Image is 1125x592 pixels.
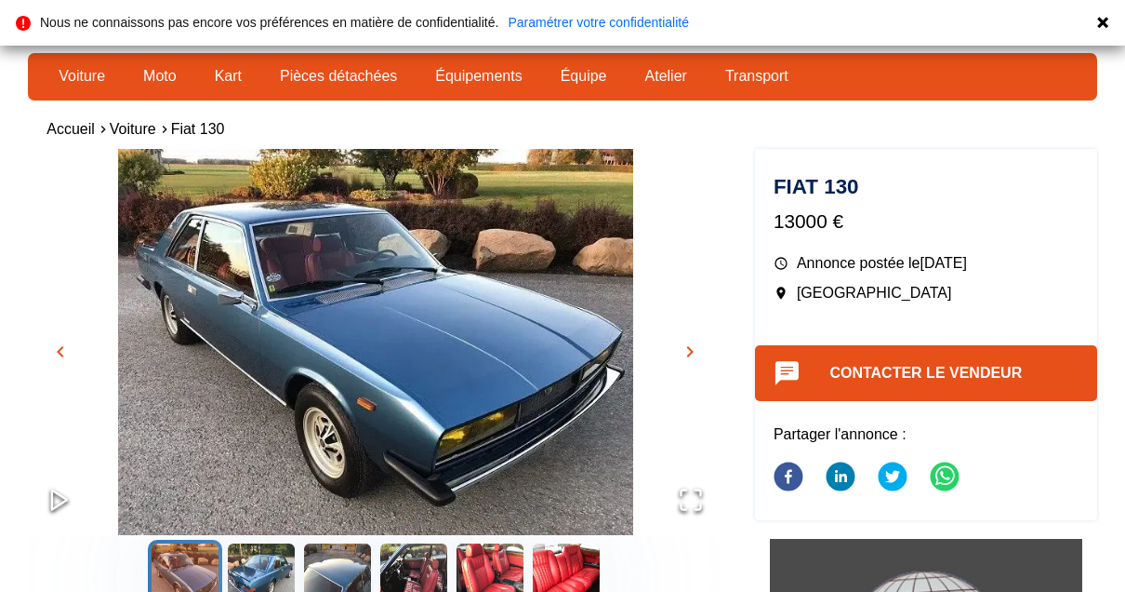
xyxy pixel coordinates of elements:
[508,16,689,29] a: Paramétrer votre confidentialité
[28,149,722,535] img: image
[713,61,801,92] a: Transport
[46,338,74,366] button: chevron_left
[659,468,722,535] button: Open Fullscreen
[774,208,1079,235] p: 13000 €
[930,451,960,506] button: whatsapp
[46,121,95,137] a: Accueil
[203,61,254,92] a: Kart
[878,451,907,506] button: twitter
[40,16,498,29] p: Nous ne connaissons pas encore vos préférences en matière de confidentialité.
[774,424,1079,445] p: Partager l'annonce :
[774,177,1079,197] h1: Fiat 130
[633,61,699,92] a: Atelier
[774,451,803,506] button: facebook
[829,365,1022,381] a: Contacter le vendeur
[28,149,722,535] div: Go to Slide 1
[679,341,701,363] span: chevron_right
[268,61,409,92] a: Pièces détachées
[774,283,1079,303] p: [GEOGRAPHIC_DATA]
[755,345,1097,401] button: Contacter le vendeur
[171,121,225,137] a: Fiat 130
[46,61,117,92] a: Voiture
[676,338,704,366] button: chevron_right
[774,253,1079,274] p: Annonce postée le [DATE]
[549,61,619,92] a: Équipe
[131,61,189,92] a: Moto
[423,61,534,92] a: Équipements
[28,468,91,535] button: Play or Pause Slideshow
[826,451,855,506] button: linkedin
[110,121,156,137] a: Voiture
[49,341,72,363] span: chevron_left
